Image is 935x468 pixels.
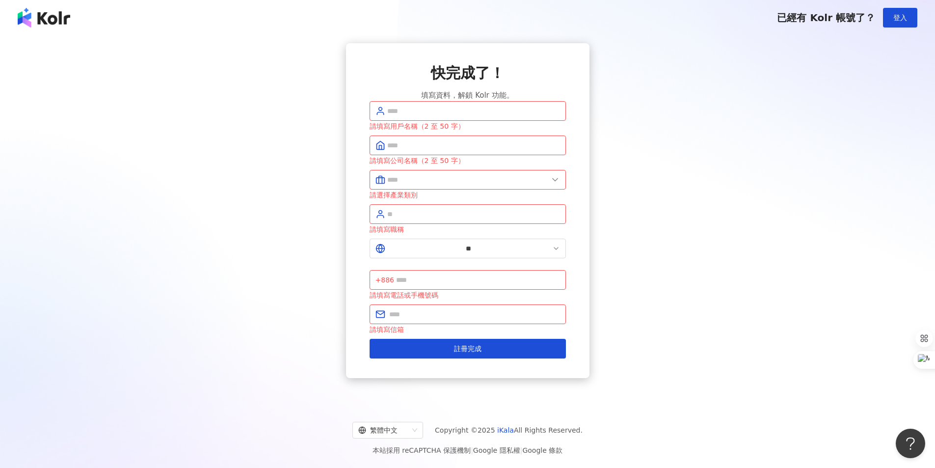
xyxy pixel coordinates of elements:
span: +886 [375,275,394,285]
div: 請填寫公司名稱（2 至 50 字） [370,155,566,166]
div: 請選擇產業類別 [370,190,566,200]
button: 註冊完成 [370,339,566,358]
img: logo [18,8,70,28]
a: iKala [497,426,514,434]
iframe: Help Scout Beacon - Open [896,429,925,458]
span: | [471,446,473,454]
span: 填寫資料，解鎖 Kolr 功能。 [421,89,513,101]
button: 登入 [883,8,917,28]
span: 登入 [893,14,907,22]
div: 繁體中文 [358,422,408,438]
a: Google 隱私權 [473,446,520,454]
span: 本站採用 reCAPTCHA 保護機制 [373,444,562,456]
div: 請填寫電話或手機號碼 [370,290,566,301]
span: | [520,446,523,454]
div: 請填寫職稱 [370,224,566,235]
span: 快完成了！ [431,63,505,83]
span: 已經有 Kolr 帳號了？ [777,12,875,24]
span: Copyright © 2025 All Rights Reserved. [435,424,583,436]
a: Google 條款 [522,446,562,454]
div: 請填寫信箱 [370,324,566,335]
div: 請填寫用戶名稱（2 至 50 字） [370,121,566,132]
span: 註冊完成 [454,345,481,353]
